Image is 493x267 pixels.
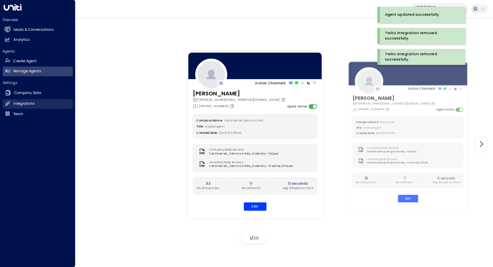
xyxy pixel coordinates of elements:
label: Created Date: [197,131,218,135]
span: Riverchase [381,120,395,124]
button: Uniti Demos4c025b01-9fa0-46ff-ab3a-a620b886896e [410,3,468,15]
span: Continental Communities [224,118,263,122]
span: [DATE] 06:38 PM [376,131,396,135]
h2: 20 [356,176,376,180]
div: / [241,233,267,244]
p: Active Channels: [255,80,287,86]
span: 30 [253,235,259,241]
a: Team [3,109,73,119]
div: [PHONE_NUMBER] [193,103,235,109]
label: Agent Active [287,104,307,109]
h2: Team [13,111,23,117]
span: AI Sales Agent [364,126,381,129]
label: Title: [356,126,362,129]
h2: 0 seconds [283,181,313,186]
h2: Company Data [14,90,41,96]
h2: 0 seconds [433,176,460,180]
h2: Overview [3,17,73,22]
button: Edit [243,202,266,210]
span: Continental_Communities_Inventory - Inventory File.csv [209,164,293,168]
div: [PHONE_NUMBER] [353,107,391,111]
h2: Manage Agents [13,69,41,74]
h2: 11 [241,181,261,186]
h2: Analytics [13,37,30,42]
a: Analytics [3,35,73,45]
a: Create Agent [3,56,73,66]
div: Agent updated successfully. [385,12,440,17]
button: Copy [229,104,235,108]
a: Company Data [3,88,73,98]
a: Leads & Conversations [3,25,73,34]
button: Copy [281,97,287,102]
p: Active Channels: [408,86,436,91]
label: Created Date: [356,131,375,135]
a: Integrations [3,99,73,109]
button: Copy [431,101,436,106]
label: Company Data Access: [209,148,276,152]
p: No. of Inquiries [356,181,376,184]
h2: Leads & Conversations [13,27,54,32]
label: Agent Active [437,107,454,112]
div: Twilio integration removed successfully. [385,30,455,41]
span: Continental_Communities_Inventory - FAQ.csv [209,152,278,156]
label: Company Name: [197,118,222,122]
label: Inventory Data Access: [368,157,426,161]
p: Avg. Response Time [283,186,313,190]
p: No. of Inquiries [197,186,219,190]
span: AI Sales Agent [205,125,225,128]
h2: Create Agent [13,59,37,64]
h2: 7 [396,176,413,180]
p: Uniti Demos [416,5,456,9]
span: [DATE] 04:55 PM [219,131,241,135]
a: Manage Agents [3,67,73,76]
span: Riverchase Landing Inventory - Inventory (1).csv [368,161,428,165]
label: Inventory Data Access: [209,160,291,164]
div: [PERSON_NAME][EMAIL_ADDRESS][DOMAIN_NAME] [353,101,436,106]
h3: [PERSON_NAME] [353,94,436,102]
div: Twilio integration removed successfully. [385,52,455,62]
div: [PERSON_NAME][EMAIL_ADDRESS][DOMAIN_NAME] [193,97,286,102]
h2: Agents [3,49,73,54]
h2: Settings [3,80,73,85]
p: No. of Emails [241,186,261,190]
button: Edit [398,195,418,202]
h2: 32 [197,181,219,186]
label: Company Data Access: [368,146,415,150]
label: Company Name: [356,120,379,124]
span: Riverchase Landing Inventory - FAQ.csv [368,150,417,154]
h3: [PERSON_NAME] [193,89,286,97]
p: Avg. Response Time [433,181,460,184]
h2: Integrations [13,101,35,106]
button: Copy [385,107,391,111]
label: Title: [197,125,204,128]
p: No. of Emails [396,181,413,184]
span: 1 [250,235,251,241]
